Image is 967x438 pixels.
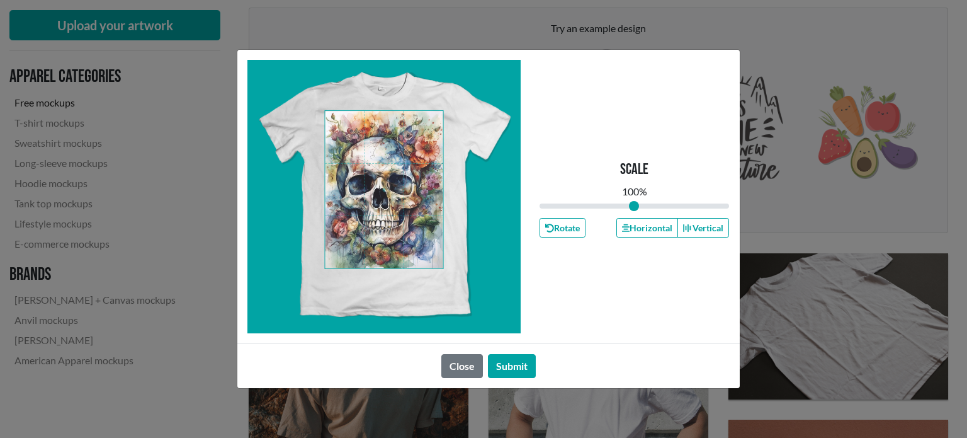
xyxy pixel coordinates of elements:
button: Close [441,354,483,378]
button: Rotate [540,218,585,238]
button: Vertical [677,218,729,238]
div: 100 % [622,184,647,199]
button: Horizontal [616,218,678,238]
p: Scale [620,161,648,179]
button: Submit [488,354,536,378]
